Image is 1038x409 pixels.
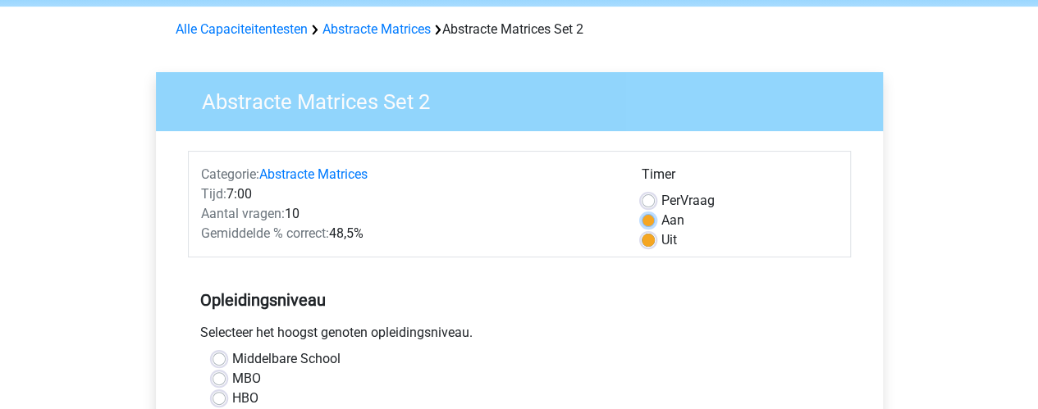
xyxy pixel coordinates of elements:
[322,21,431,37] a: Abstracte Matrices
[642,165,838,191] div: Timer
[661,230,677,250] label: Uit
[661,211,684,230] label: Aan
[176,21,308,37] a: Alle Capaciteitentesten
[189,184,629,204] div: 7:00
[259,166,368,182] a: Abstracte Matrices
[189,204,629,224] div: 10
[189,224,629,243] div: 48,5%
[201,166,259,182] span: Categorie:
[182,83,871,115] h3: Abstracte Matrices Set 2
[661,191,715,211] label: Vraag
[188,323,851,349] div: Selecteer het hoogst genoten opleidingsniveau.
[201,206,285,221] span: Aantal vragen:
[232,369,261,389] label: MBO
[169,20,870,39] div: Abstracte Matrices Set 2
[661,193,680,208] span: Per
[201,225,329,241] span: Gemiddelde % correct:
[232,389,258,408] label: HBO
[201,186,226,202] span: Tijd:
[232,349,341,369] label: Middelbare School
[200,284,839,316] h5: Opleidingsniveau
